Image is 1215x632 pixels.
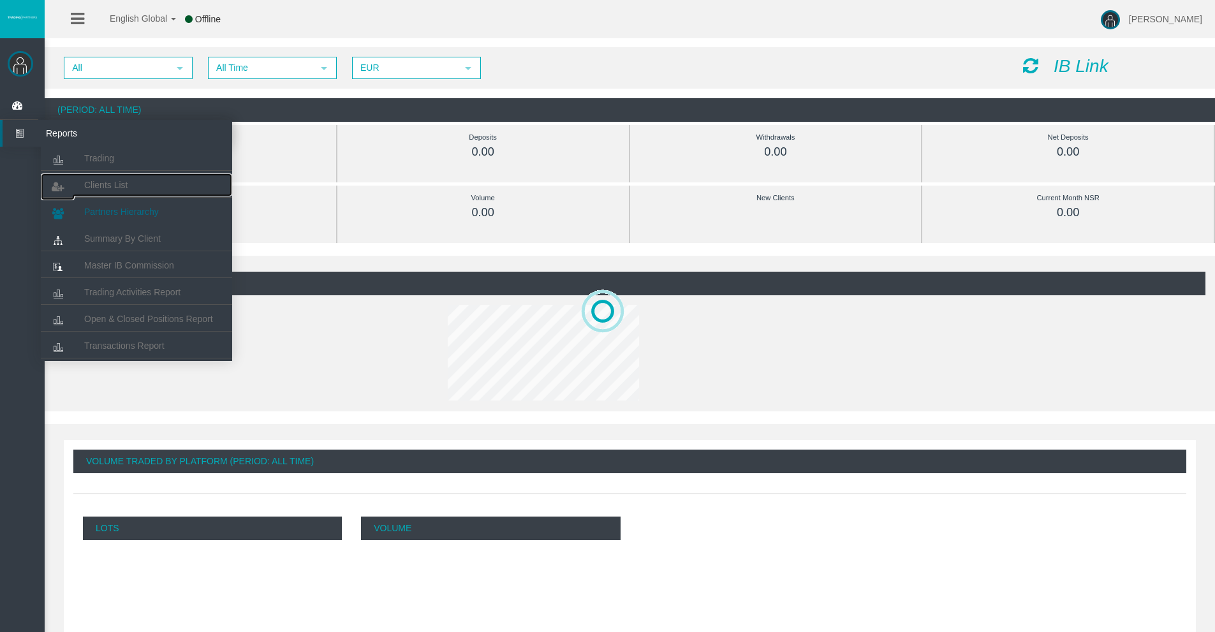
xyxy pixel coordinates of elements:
[84,260,174,270] span: Master IB Commission
[84,341,165,351] span: Transactions Report
[209,58,313,78] span: All Time
[366,145,600,159] div: 0.00
[41,334,232,357] a: Transactions Report
[41,173,232,196] a: Clients List
[83,517,342,540] p: Lots
[93,13,167,24] span: English Global
[65,58,168,78] span: All
[84,314,213,324] span: Open & Closed Positions Report
[659,145,893,159] div: 0.00
[73,450,1186,473] div: Volume Traded By Platform (Period: All Time)
[361,517,620,540] p: Volume
[41,254,232,277] a: Master IB Commission
[54,272,1205,295] div: (Period: All Time)
[45,98,1215,122] div: (Period: All Time)
[353,58,457,78] span: EUR
[41,147,232,170] a: Trading
[1023,57,1038,75] i: Reload Dashboard
[463,63,473,73] span: select
[36,120,161,147] span: Reports
[6,15,38,20] img: logo.svg
[84,207,159,217] span: Partners Hierarchy
[195,14,221,24] span: Offline
[659,191,893,205] div: New Clients
[84,287,180,297] span: Trading Activities Report
[319,63,329,73] span: select
[84,153,114,163] span: Trading
[1101,10,1120,29] img: user-image
[41,307,232,330] a: Open & Closed Positions Report
[41,281,232,304] a: Trading Activities Report
[366,205,600,220] div: 0.00
[84,233,161,244] span: Summary By Client
[1129,14,1202,24] span: [PERSON_NAME]
[951,145,1185,159] div: 0.00
[951,191,1185,205] div: Current Month NSR
[84,180,128,190] span: Clients List
[41,200,232,223] a: Partners Hierarchy
[3,120,232,147] a: Reports
[659,130,893,145] div: Withdrawals
[951,205,1185,220] div: 0.00
[951,130,1185,145] div: Net Deposits
[41,227,232,250] a: Summary By Client
[1054,56,1108,76] i: IB Link
[175,63,185,73] span: select
[366,130,600,145] div: Deposits
[366,191,600,205] div: Volume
